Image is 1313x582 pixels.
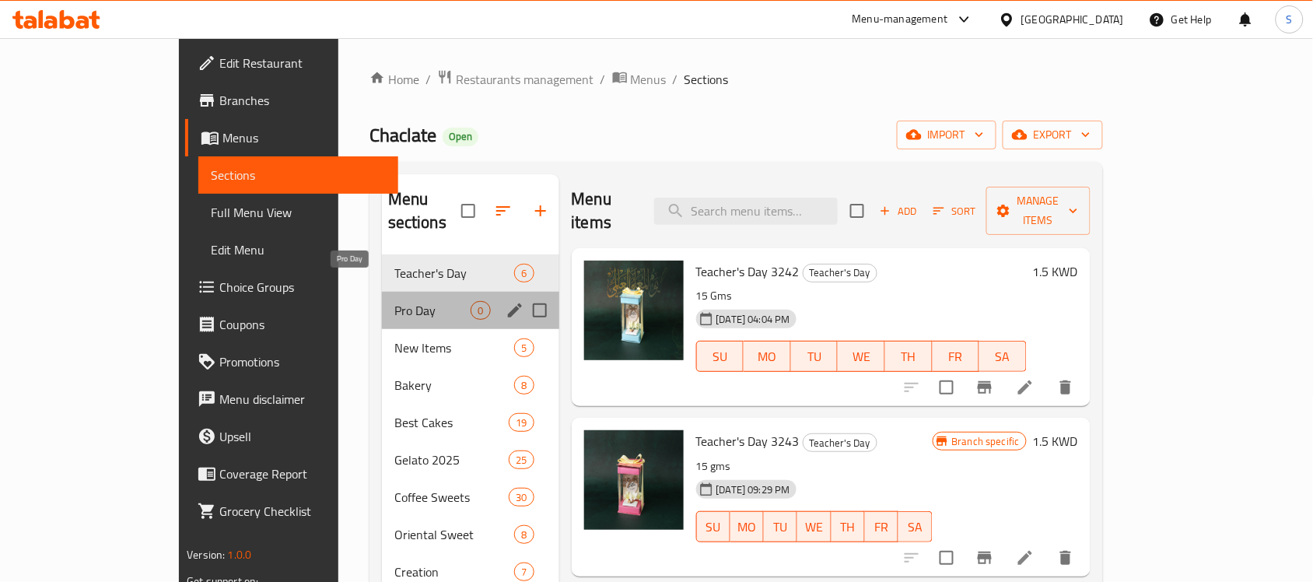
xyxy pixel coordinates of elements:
h6: 1.5 KWD [1033,430,1078,452]
button: TH [832,511,865,542]
h2: Menu sections [388,188,461,234]
span: Gelato 2025 [394,451,509,469]
span: Branches [219,91,386,110]
span: Teacher's Day [804,434,877,452]
div: Coffee Sweets30 [382,479,559,516]
span: TU [797,345,832,368]
span: WE [844,345,879,368]
button: WE [838,341,885,372]
button: SA [979,341,1027,372]
button: FR [933,341,980,372]
span: TH [838,516,859,538]
span: Select to update [930,542,963,574]
a: Grocery Checklist [185,493,398,530]
a: Choice Groups [185,268,398,306]
button: TU [764,511,797,542]
a: Edit menu item [1016,549,1035,567]
span: 30 [509,490,533,505]
span: TH [891,345,926,368]
span: Coffee Sweets [394,488,509,507]
button: Branch-specific-item [966,539,1003,577]
span: Manage items [999,191,1078,230]
span: Oriental Sweet [394,525,515,544]
div: items [509,413,534,432]
span: export [1015,125,1091,145]
button: Manage items [986,187,1091,235]
span: S [1287,11,1293,28]
button: WE [797,511,831,542]
span: Restaurants management [456,70,594,89]
span: Teacher's Day [804,264,877,282]
span: Sort sections [485,192,522,230]
span: Teacher's Day 3243 [696,429,800,453]
button: TH [885,341,933,372]
span: Add item [874,199,923,223]
span: Menus [222,128,386,147]
span: Select to update [930,371,963,404]
span: 6 [515,266,533,281]
img: Teacher's Day 3243 [584,430,684,530]
a: Upsell [185,418,398,455]
div: items [509,451,534,469]
div: items [514,376,534,394]
span: Chaclate [369,117,436,153]
span: Pro Day [394,301,471,320]
button: edit [503,299,527,322]
div: items [514,525,534,544]
span: Best Cakes [394,413,509,432]
span: [DATE] 04:04 PM [710,312,797,327]
span: Menu disclaimer [219,390,386,408]
div: Teacher's Day [803,264,877,282]
button: TU [791,341,839,372]
span: Full Menu View [211,203,386,222]
span: FR [939,345,974,368]
nav: breadcrumb [369,69,1103,89]
span: Teacher's Day 3242 [696,260,800,283]
p: 15 Gms [696,286,1027,306]
input: search [654,198,838,225]
a: Edit menu item [1016,378,1035,397]
button: Add [874,199,923,223]
span: Branch specific [946,434,1026,449]
h2: Menu items [572,188,635,234]
span: SU [703,345,738,368]
span: Edit Restaurant [219,54,386,72]
span: SA [986,345,1021,368]
span: SU [703,516,724,538]
div: Creation [394,563,515,581]
a: Restaurants management [437,69,594,89]
span: Version: [187,545,225,565]
div: New Items5 [382,329,559,366]
span: Select section [841,195,874,227]
div: New Items [394,338,515,357]
span: 1.0.0 [228,545,252,565]
span: SA [905,516,926,538]
span: FR [871,516,892,538]
div: items [514,264,534,282]
button: Add section [522,192,559,230]
button: SA [898,511,932,542]
span: Bakery [394,376,515,394]
a: Promotions [185,343,398,380]
span: Sort [933,202,976,220]
li: / [673,70,678,89]
li: / [425,70,431,89]
div: Pro Day0edit [382,292,559,329]
a: Coupons [185,306,398,343]
span: 5 [515,341,533,356]
span: import [909,125,984,145]
a: Edit Menu [198,231,398,268]
span: 8 [515,528,533,542]
span: Promotions [219,352,386,371]
div: items [509,488,534,507]
div: Gelato 202525 [382,441,559,479]
a: Coverage Report [185,455,398,493]
span: Teacher's Day [394,264,515,282]
li: / [600,70,606,89]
